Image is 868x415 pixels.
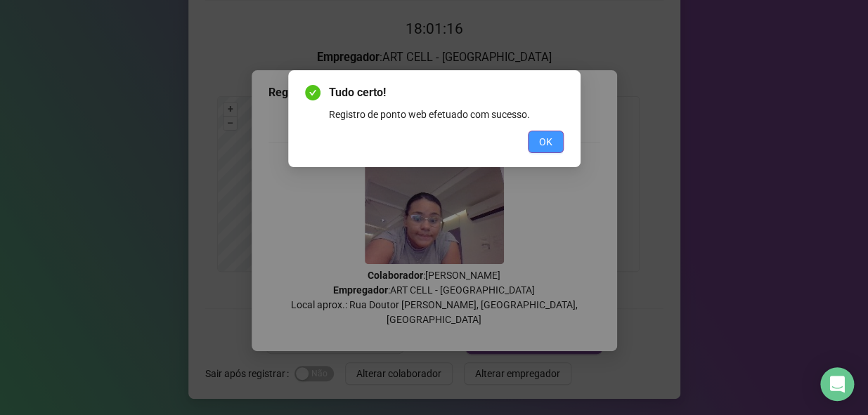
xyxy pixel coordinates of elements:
[305,85,320,100] span: check-circle
[528,131,564,153] button: OK
[539,134,552,150] span: OK
[329,84,564,101] span: Tudo certo!
[820,367,854,401] div: Open Intercom Messenger
[329,107,564,122] div: Registro de ponto web efetuado com sucesso.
